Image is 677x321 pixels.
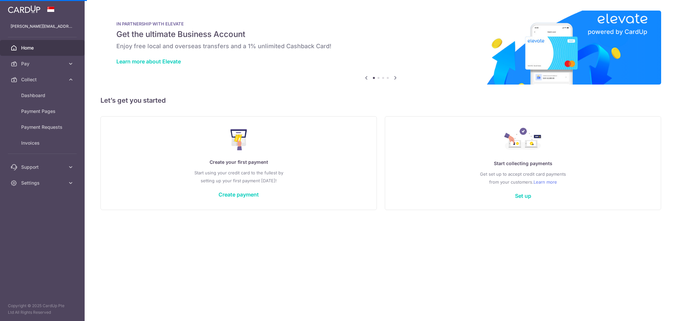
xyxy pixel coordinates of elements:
[21,60,65,67] span: Pay
[21,180,65,186] span: Settings
[100,11,661,85] img: Renovation banner
[11,23,74,30] p: [PERSON_NAME][EMAIL_ADDRESS][PERSON_NAME][DOMAIN_NAME]
[398,170,648,186] p: Get set up to accept credit card payments from your customers.
[21,164,65,170] span: Support
[219,191,259,198] a: Create payment
[8,5,40,13] img: CardUp
[116,29,645,40] h5: Get the ultimate Business Account
[116,42,645,50] h6: Enjoy free local and overseas transfers and a 1% unlimited Cashback Card!
[515,193,531,199] a: Set up
[116,21,645,26] p: IN PARTNERSHIP WITH ELEVATE
[21,108,65,115] span: Payment Pages
[230,129,247,150] img: Make Payment
[534,178,557,186] a: Learn more
[21,92,65,99] span: Dashboard
[21,124,65,130] span: Payment Requests
[21,45,65,51] span: Home
[114,158,363,166] p: Create your first payment
[504,128,542,152] img: Collect Payment
[114,169,363,185] p: Start using your credit card to the fullest by setting up your first payment [DATE]!
[21,76,65,83] span: Collect
[635,301,670,318] iframe: Opens a widget where you can find more information
[100,95,661,106] h5: Let’s get you started
[116,58,181,65] a: Learn more about Elevate
[21,140,65,146] span: Invoices
[398,160,648,167] p: Start collecting payments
